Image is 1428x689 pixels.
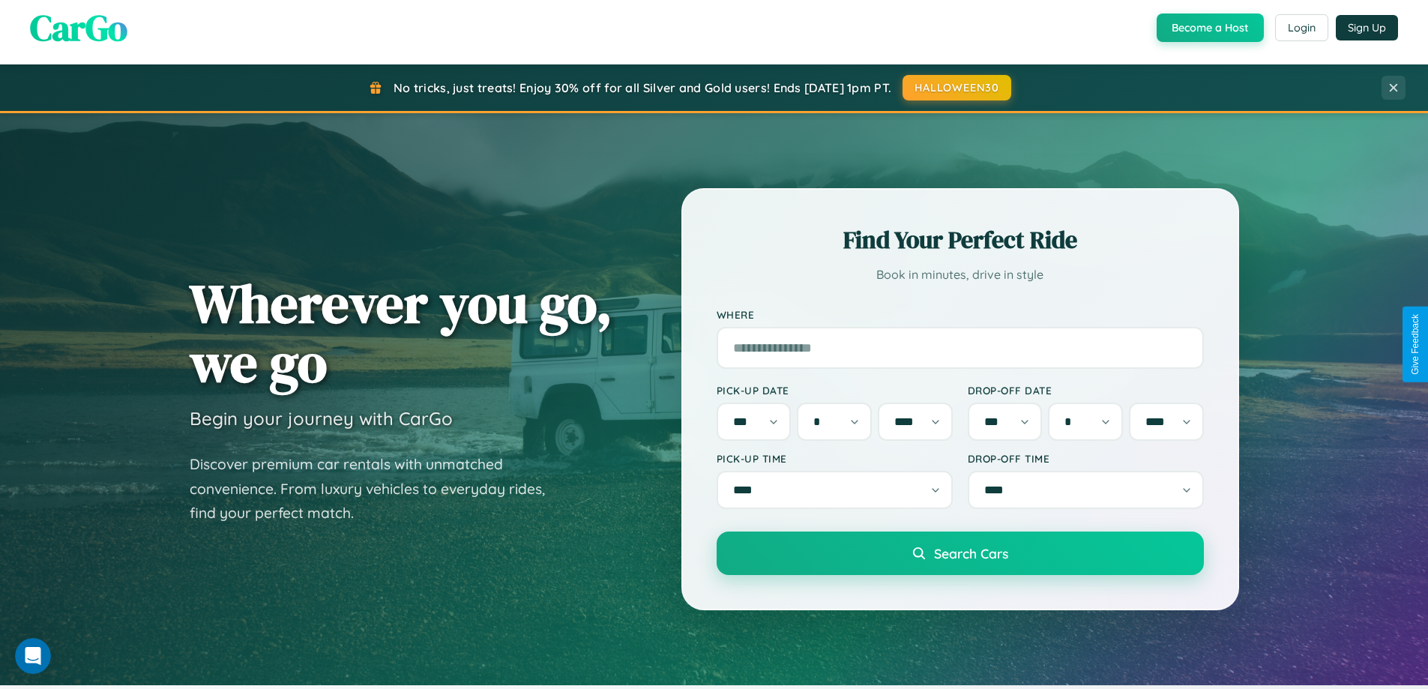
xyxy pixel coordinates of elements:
p: Book in minutes, drive in style [717,264,1204,286]
span: No tricks, just treats! Enjoy 30% off for all Silver and Gold users! Ends [DATE] 1pm PT. [394,80,891,95]
button: HALLOWEEN30 [903,75,1011,100]
label: Pick-up Time [717,452,953,465]
h2: Find Your Perfect Ride [717,223,1204,256]
button: Sign Up [1336,15,1398,40]
button: Search Cars [717,532,1204,575]
span: Search Cars [934,545,1008,562]
h1: Wherever you go, we go [190,274,612,392]
iframe: Intercom live chat [15,638,51,674]
label: Drop-off Time [968,452,1204,465]
label: Where [717,308,1204,321]
span: CarGo [30,3,127,52]
div: Give Feedback [1410,314,1421,375]
label: Pick-up Date [717,384,953,397]
h3: Begin your journey with CarGo [190,407,453,430]
button: Login [1275,14,1328,41]
p: Discover premium car rentals with unmatched convenience. From luxury vehicles to everyday rides, ... [190,452,564,526]
button: Become a Host [1157,13,1264,42]
label: Drop-off Date [968,384,1204,397]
